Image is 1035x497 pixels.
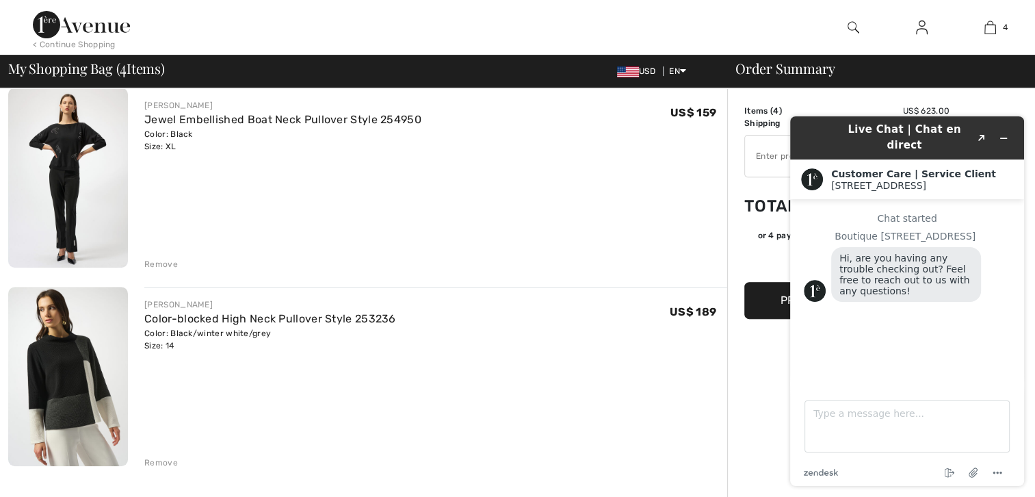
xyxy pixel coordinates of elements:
[744,229,949,246] div: or 4 payments ofUS$ 155.75withSezzle Click to learn more about Sezzle
[984,19,996,36] img: My Bag
[757,229,949,242] div: or 4 payments of with
[773,106,778,116] span: 4
[744,105,817,117] td: Items ( )
[8,287,128,466] img: Color-blocked High Neck Pullover Style 253236
[1003,21,1008,34] span: 4
[144,258,178,270] div: Remove
[669,66,686,76] span: EN
[617,66,661,76] span: USD
[8,88,128,267] img: Jewel Embellished Boat Neck Pullover Style 254950
[817,105,949,117] td: US$ 623.00
[670,106,716,119] span: US$ 159
[744,117,817,129] td: Shipping
[916,19,928,36] img: My Info
[848,19,859,36] img: search the website
[744,183,817,229] td: Total
[617,66,639,77] img: US Dollar
[33,11,130,38] img: 1ère Avenue
[144,99,421,112] div: [PERSON_NAME]
[144,327,396,352] div: Color: Black/winter white/grey Size: 14
[30,10,58,22] span: Chat
[744,246,949,277] iframe: PayPal-paypal
[144,128,421,153] div: Color: Black Size: XL
[670,305,716,318] span: US$ 189
[33,38,116,51] div: < Continue Shopping
[144,298,396,311] div: [PERSON_NAME]
[719,62,1027,75] div: Order Summary
[144,113,421,126] a: Jewel Embellished Boat Neck Pullover Style 254950
[744,282,949,319] button: Proceed to Checkout
[8,62,165,75] span: My Shopping Bag ( Items)
[144,457,178,469] div: Remove
[956,19,1023,36] a: 4
[745,136,911,177] input: Promo code
[144,312,396,325] a: Color-blocked High Neck Pullover Style 253236
[905,19,939,36] a: Sign In
[779,105,1035,497] iframe: Find more information here
[120,58,127,76] span: 4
